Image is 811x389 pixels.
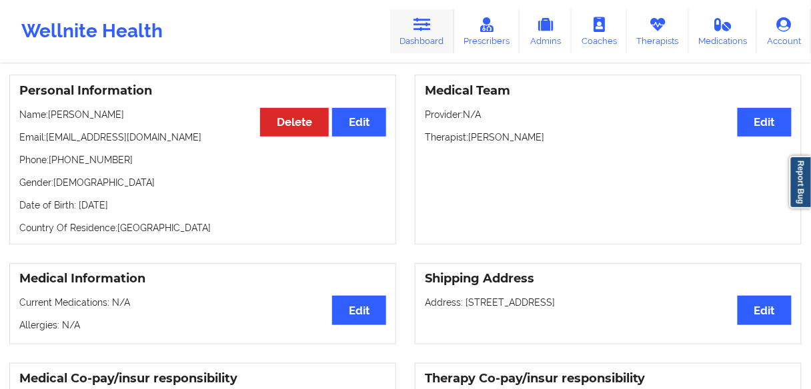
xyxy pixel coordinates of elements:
[425,296,792,309] p: Address: [STREET_ADDRESS]
[19,83,386,99] h3: Personal Information
[627,9,689,53] a: Therapists
[19,153,386,167] p: Phone: [PHONE_NUMBER]
[738,296,792,324] button: Edit
[19,296,386,309] p: Current Medications: N/A
[390,9,454,53] a: Dashboard
[425,371,792,386] h3: Therapy Co-pay/insur responsibility
[689,9,758,53] a: Medications
[332,108,386,137] button: Edit
[19,131,386,144] p: Email: [EMAIL_ADDRESS][DOMAIN_NAME]
[19,108,386,121] p: Name: [PERSON_NAME]
[425,108,792,121] p: Provider: N/A
[19,176,386,189] p: Gender: [DEMOGRAPHIC_DATA]
[425,271,792,286] h3: Shipping Address
[425,131,792,144] p: Therapist: [PERSON_NAME]
[332,296,386,324] button: Edit
[520,9,572,53] a: Admins
[738,108,792,137] button: Edit
[19,271,386,286] h3: Medical Information
[19,318,386,332] p: Allergies: N/A
[260,108,329,137] button: Delete
[790,156,811,208] a: Report Bug
[572,9,627,53] a: Coaches
[19,198,386,212] p: Date of Birth: [DATE]
[19,221,386,234] p: Country Of Residence: [GEOGRAPHIC_DATA]
[454,9,520,53] a: Prescribers
[425,83,792,99] h3: Medical Team
[757,9,811,53] a: Account
[19,371,386,386] h3: Medical Co-pay/insur responsibility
